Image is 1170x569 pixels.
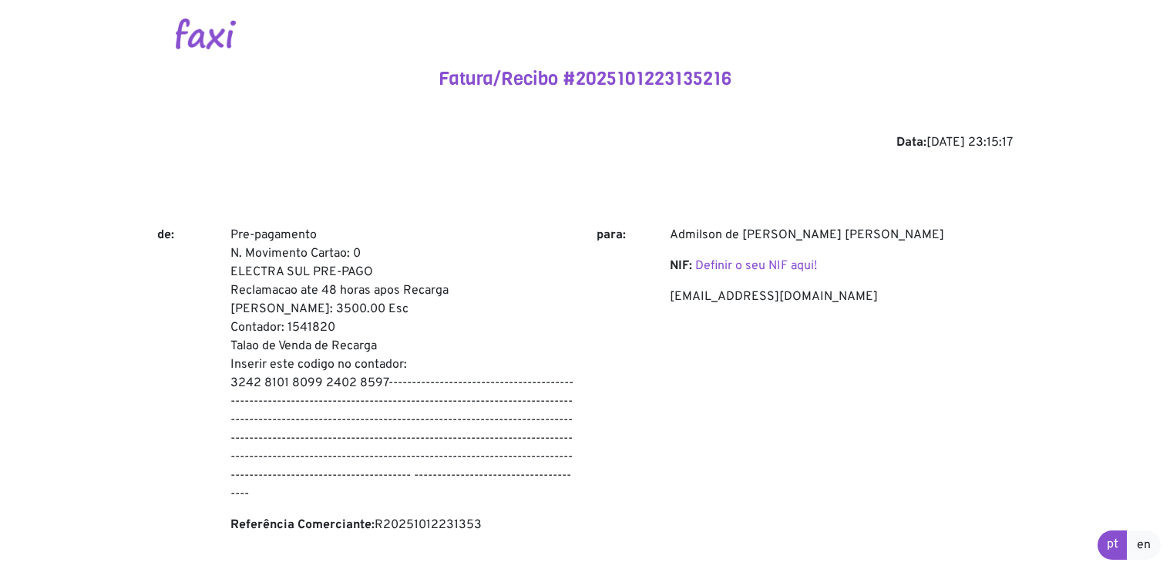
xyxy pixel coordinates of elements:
a: Definir o seu NIF aqui! [695,258,817,274]
b: Data: [896,135,926,150]
a: pt [1098,530,1128,560]
b: NIF: [670,258,692,274]
b: para: [597,227,626,243]
p: R20251012231353 [230,516,573,534]
p: Admilson de [PERSON_NAME] [PERSON_NAME] [670,226,1013,244]
div: [DATE] 23:15:17 [157,133,1013,152]
b: de: [157,227,174,243]
p: Pre-pagamento N. Movimento Cartao: 0 ELECTRA SUL PRE-PAGO Reclamacao ate 48 horas apos Recarga [P... [230,226,573,503]
b: Referência Comerciante: [230,517,375,533]
p: [EMAIL_ADDRESS][DOMAIN_NAME] [670,288,1013,306]
h4: Fatura/Recibo #2025101223135216 [157,68,1013,90]
a: en [1127,530,1161,560]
